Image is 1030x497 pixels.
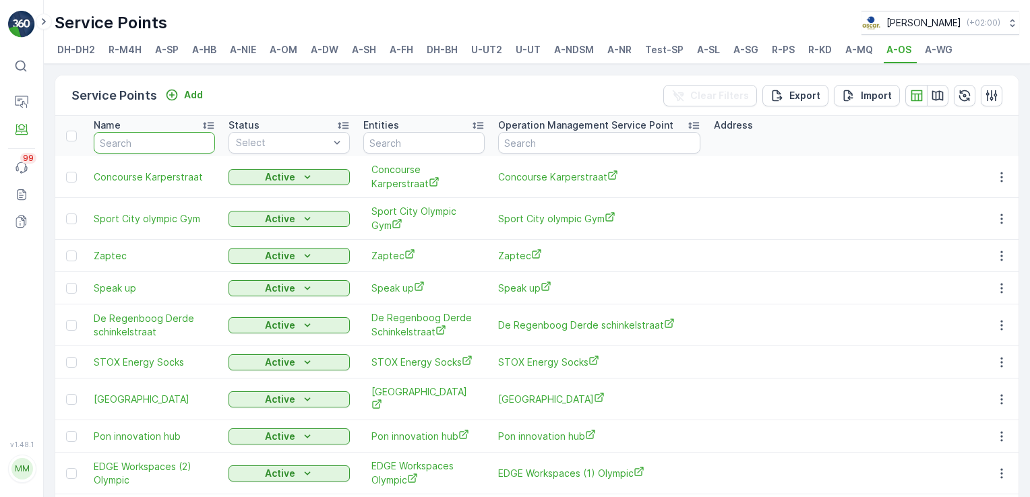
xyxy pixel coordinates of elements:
[66,172,77,183] div: Toggle Row Selected
[94,460,215,487] a: EDGE Workspaces (2) Olympic
[8,11,35,38] img: logo
[66,394,77,405] div: Toggle Row Selected
[155,43,179,57] span: A-SP
[498,249,700,263] a: Zaptec
[498,132,700,154] input: Search
[371,205,477,232] a: Sport City Olympic Gym
[371,459,477,487] a: EDGE Workspaces Olympic
[229,119,260,132] p: Status
[229,317,350,333] button: Active
[236,136,329,150] p: Select
[94,312,215,339] a: De Regenboog Derde schinkelstraat
[229,465,350,482] button: Active
[192,43,216,57] span: A-HB
[371,163,477,191] a: Concourse Karperstraat
[265,281,295,295] p: Active
[229,354,350,370] button: Active
[66,213,77,224] div: Toggle Row Selected
[772,43,795,57] span: R-PS
[229,248,350,264] button: Active
[66,431,77,442] div: Toggle Row Selected
[229,391,350,407] button: Active
[8,154,35,181] a: 99
[967,18,1000,28] p: ( +02:00 )
[886,16,961,30] p: [PERSON_NAME]
[229,280,350,296] button: Active
[498,355,700,369] a: STOX Energy Socks
[265,393,295,406] p: Active
[789,89,820,102] p: Export
[265,430,295,443] p: Active
[498,281,700,295] a: Speak up
[94,281,215,295] a: Speak up
[390,43,413,57] span: A-FH
[371,385,477,413] a: Olympisch Stadion Amsterdam
[371,355,477,369] a: STOX Energy Socks
[607,43,632,57] span: A-NR
[66,357,77,368] div: Toggle Row Selected
[427,43,458,57] span: DH-BH
[498,170,700,184] a: Concourse Karperstraat
[352,43,376,57] span: A-SH
[371,249,477,263] a: Zaptec
[371,429,477,443] a: Pon innovation hub
[11,458,33,479] div: MM
[94,430,215,443] a: Pon innovation hub
[229,169,350,185] button: Active
[270,43,297,57] span: A-OM
[94,212,215,226] a: Sport City olympic Gym
[861,11,1019,35] button: [PERSON_NAME](+02:00)
[845,43,873,57] span: A-MQ
[94,249,215,263] a: Zaptec
[498,119,673,132] p: Operation Management Service Point
[363,132,485,154] input: Search
[94,356,215,369] a: STOX Energy Socks
[498,318,700,332] span: De Regenboog Derde schinkelstraat
[834,85,900,106] button: Import
[498,466,700,480] a: EDGE Workspaces (1) Olympic
[861,15,881,30] img: basis-logo_rgb2x.png
[8,440,35,449] span: v 1.48.1
[94,170,215,184] a: Concourse Karperstraat
[498,211,700,226] a: Sport City olympic Gym
[925,43,952,57] span: A-WG
[265,467,295,480] p: Active
[697,43,720,57] span: A-SL
[371,385,477,413] span: [GEOGRAPHIC_DATA]
[762,85,828,106] button: Export
[66,468,77,479] div: Toggle Row Selected
[265,319,295,332] p: Active
[498,429,700,443] a: Pon innovation hub
[94,132,215,154] input: Search
[55,12,167,34] p: Service Points
[265,356,295,369] p: Active
[265,170,295,184] p: Active
[94,393,215,406] span: [GEOGRAPHIC_DATA]
[109,43,142,57] span: R-M4H
[230,43,256,57] span: A-NIE
[66,283,77,294] div: Toggle Row Selected
[66,320,77,331] div: Toggle Row Selected
[363,119,399,132] p: Entities
[229,428,350,444] button: Active
[184,88,203,102] p: Add
[498,392,700,406] a: Stadionloop Olympisch
[371,311,477,339] span: De Regenboog Derde Schinkelstraat
[94,119,121,132] p: Name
